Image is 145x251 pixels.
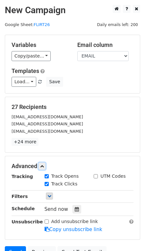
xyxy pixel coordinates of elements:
[95,22,140,27] a: Daily emails left: 200
[77,41,133,49] h5: Email column
[12,114,83,119] small: [EMAIL_ADDRESS][DOMAIN_NAME]
[45,206,68,212] span: Send now
[12,174,33,179] strong: Tracking
[12,219,43,224] strong: Unsubscribe
[113,220,145,251] iframe: Chat Widget
[12,41,68,49] h5: Variables
[95,21,140,28] span: Daily emails left: 200
[46,77,63,87] button: Save
[12,138,38,146] a: +24 more
[51,218,98,225] label: Add unsubscribe link
[12,129,83,134] small: [EMAIL_ADDRESS][DOMAIN_NAME]
[51,173,79,180] label: Track Opens
[12,121,83,126] small: [EMAIL_ADDRESS][DOMAIN_NAME]
[12,206,35,211] strong: Schedule
[12,51,51,61] a: Copy/paste...
[51,181,78,187] label: Track Clicks
[5,5,140,16] h2: New Campaign
[12,103,133,111] h5: 27 Recipients
[34,22,50,27] a: FLIRT26
[5,22,50,27] small: Google Sheet:
[45,227,102,232] a: Copy unsubscribe link
[12,194,28,199] strong: Filters
[100,173,125,180] label: UTM Codes
[12,67,39,74] a: Templates
[12,77,36,87] a: Load...
[12,163,133,170] h5: Advanced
